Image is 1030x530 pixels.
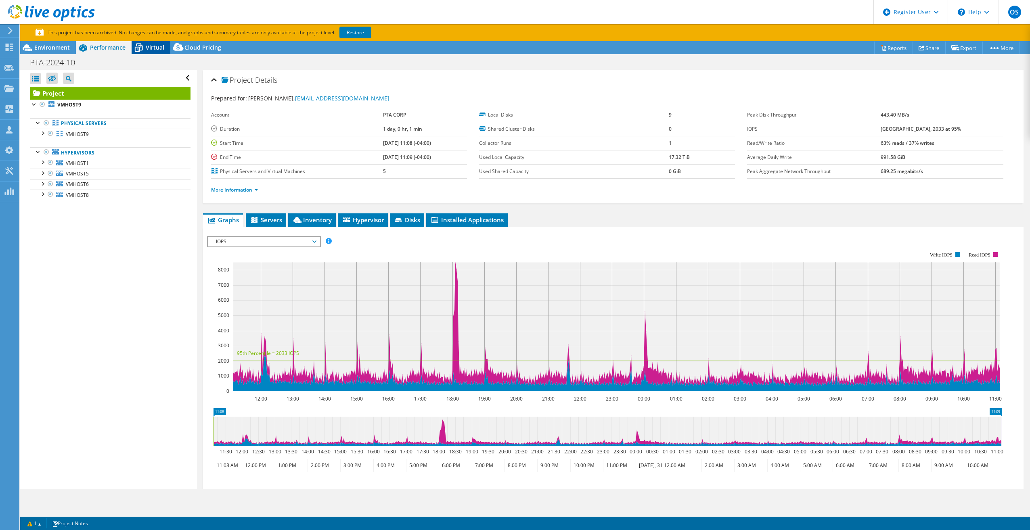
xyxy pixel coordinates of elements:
text: 16:00 [367,448,379,455]
a: VMHOST8 [30,190,191,200]
span: Virtual [146,44,164,51]
span: VMHOST6 [66,181,89,188]
text: 17:00 [400,448,412,455]
text: 04:30 [777,448,789,455]
text: 04:00 [761,448,773,455]
b: 1 day, 0 hr, 1 min [383,125,422,132]
text: 18:00 [432,448,445,455]
label: IOPS [747,125,881,133]
b: 5 [383,168,386,175]
text: 17:30 [416,448,429,455]
text: 03:00 [728,448,740,455]
a: Share [913,42,946,54]
b: VMHOST9 [57,101,81,108]
text: 10:30 [974,448,986,455]
text: 20:30 [515,448,527,455]
text: 2000 [218,357,229,364]
span: VMHOST9 [66,131,89,138]
span: Performance [90,44,126,51]
b: PTA CORP [383,111,406,118]
text: 8000 [218,266,229,273]
text: 23:00 [597,448,609,455]
text: 12:30 [252,448,264,455]
span: [PERSON_NAME], [248,94,389,102]
text: 16:00 [382,395,394,402]
text: 19:00 [478,395,490,402]
text: 13:30 [285,448,297,455]
span: Servers [250,216,282,224]
svg: \n [958,8,965,16]
span: Disks [394,216,420,224]
text: 23:00 [605,395,618,402]
label: Shared Cluster Disks [479,125,668,133]
span: Cloud Pricing [184,44,221,51]
b: [GEOGRAPHIC_DATA], 2033 at 95% [881,125,961,132]
text: 1000 [218,372,229,379]
text: 00:00 [629,448,642,455]
b: [DATE] 11:09 (-04:00) [383,154,431,161]
span: OS [1008,6,1021,19]
text: 05:30 [810,448,823,455]
label: Used Shared Capacity [479,167,668,175]
b: 443.40 MB/s [881,111,909,118]
a: [EMAIL_ADDRESS][DOMAIN_NAME] [295,94,389,102]
text: 05:00 [797,395,810,402]
text: 3000 [218,342,229,349]
text: 11:00 [989,395,1001,402]
span: Hypervisor [342,216,384,224]
text: 08:30 [909,448,921,455]
text: 95th Percentile = 2033 IOPS [237,350,299,357]
label: Peak Disk Throughput [747,111,881,119]
label: Start Time [211,139,383,147]
text: 14:30 [318,448,330,455]
a: 1 [22,518,47,528]
text: 10:00 [957,448,970,455]
text: Write IOPS [930,252,953,258]
text: 23:30 [613,448,626,455]
text: 02:00 [695,448,708,455]
label: Duration [211,125,383,133]
text: 11:00 [990,448,1003,455]
b: 0 GiB [669,168,681,175]
label: Physical Servers and Virtual Machines [211,167,383,175]
a: Restore [339,27,371,38]
b: 17.32 TiB [669,154,690,161]
a: Physical Servers [30,118,191,129]
text: 22:30 [580,448,592,455]
text: 07:30 [875,448,888,455]
text: 15:00 [350,395,362,402]
text: 6000 [218,296,229,303]
b: 63% reads / 37% writes [881,140,934,146]
b: [DATE] 11:08 (-04:00) [383,140,431,146]
text: 03:00 [733,395,746,402]
text: 02:30 [712,448,724,455]
text: 11:30 [219,448,232,455]
span: Graphs [207,216,239,224]
text: 03:30 [744,448,757,455]
text: 05:00 [793,448,806,455]
span: IOPS [212,237,316,246]
text: 01:30 [678,448,691,455]
a: Reports [874,42,913,54]
b: 689.25 megabits/s [881,168,923,175]
label: Prepared for: [211,94,247,102]
text: 15:30 [350,448,363,455]
text: 13:00 [286,395,299,402]
text: Read IOPS [969,252,990,258]
text: 4000 [218,327,229,334]
text: 14:00 [318,395,331,402]
span: Project [222,76,253,84]
text: 22:00 [564,448,576,455]
text: 21:00 [531,448,543,455]
text: 21:00 [542,395,554,402]
label: Average Daily Write [747,153,881,161]
text: 07:00 [861,395,874,402]
h1: PTA-2024-10 [26,58,88,67]
span: Environment [34,44,70,51]
text: 19:30 [482,448,494,455]
text: 16:30 [383,448,396,455]
text: 10:00 [957,395,969,402]
b: 991.58 GiB [881,154,905,161]
text: 19:00 [465,448,478,455]
text: 14:00 [301,448,314,455]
